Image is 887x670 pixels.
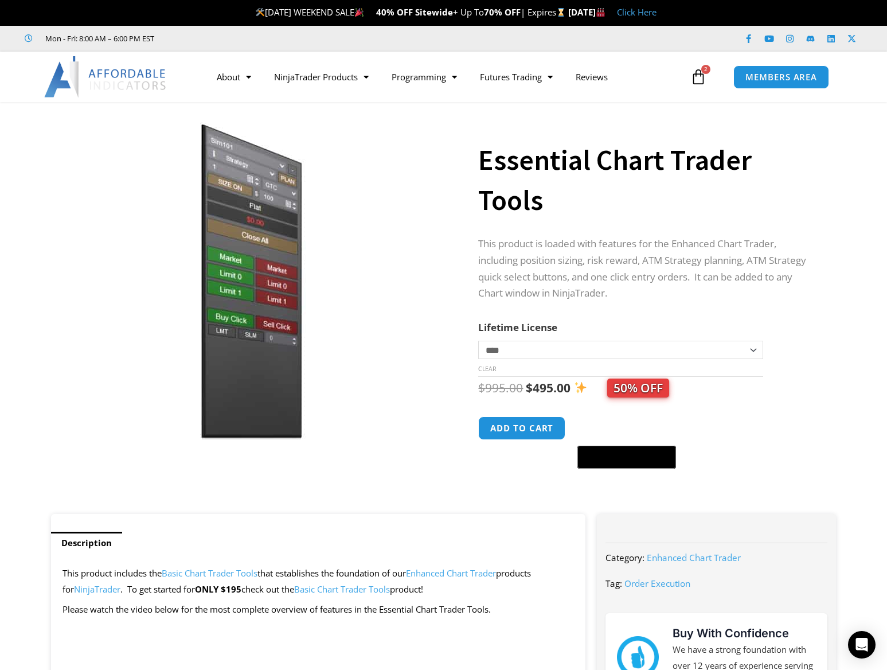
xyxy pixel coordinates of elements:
a: Order Execution [624,578,690,589]
h3: Buy With Confidence [673,625,816,642]
iframe: Secure express checkout frame [575,415,678,442]
iframe: PayPal Message 1 [478,476,813,486]
img: 🛠️ [256,8,264,17]
strong: [DATE] [568,6,605,18]
a: Reviews [564,64,619,90]
span: Category: [605,552,644,563]
a: Clear options [478,365,496,373]
p: Please watch the video below for the most complete overview of features in the Essential Chart Tr... [62,602,575,618]
a: 2 [673,60,724,94]
p: This product is loaded with features for the Enhanced Chart Trader, including position sizing, ri... [478,236,813,302]
button: Add to cart [478,416,565,440]
img: LogoAI | Affordable Indicators – NinjaTrader [44,56,167,98]
strong: 40% OFF Sitewide [376,6,453,18]
p: This product includes the that establishes the foundation of our products for . To get started for [62,566,575,598]
span: 50% OFF [607,379,669,398]
label: Lifetime License [478,321,557,334]
span: 2 [701,65,710,74]
a: Enhanced Chart Trader [406,567,496,579]
nav: Menu [205,64,688,90]
a: NinjaTrader Products [263,64,380,90]
span: $ [478,380,485,396]
a: Click Here [617,6,657,18]
span: [DATE] WEEKEND SALE + Up To | Expires [255,6,568,18]
iframe: Customer reviews powered by Trustpilot [170,33,342,44]
strong: ONLY $195 [195,583,241,595]
bdi: 995.00 [478,380,523,396]
a: Enhanced Chart Trader [647,552,741,563]
a: Basic Chart Trader Tools [294,583,390,595]
a: NinjaTrader [74,583,120,595]
strong: 70% OFF [484,6,521,18]
bdi: 495.00 [526,380,571,396]
a: Description [51,532,122,554]
a: MEMBERS AREA [733,65,829,89]
img: Essential Chart Trader Tools | Affordable Indicators – NinjaTrader [67,122,436,439]
span: Tag: [605,578,622,589]
span: $ [526,380,533,396]
img: 🎉 [355,8,364,17]
span: MEMBERS AREA [745,73,817,81]
a: Programming [380,64,468,90]
span: check out the product! [241,583,423,595]
h1: Essential Chart Trader Tools [478,140,813,220]
img: ⌛ [557,8,565,17]
a: About [205,64,263,90]
button: Buy with GPay [577,446,676,469]
a: Futures Trading [468,64,564,90]
img: 🏭 [596,8,605,17]
span: Mon - Fri: 8:00 AM – 6:00 PM EST [42,32,154,45]
div: Open Intercom Messenger [848,631,876,659]
img: ✨ [575,381,587,394]
a: Basic Chart Trader Tools [162,567,257,579]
